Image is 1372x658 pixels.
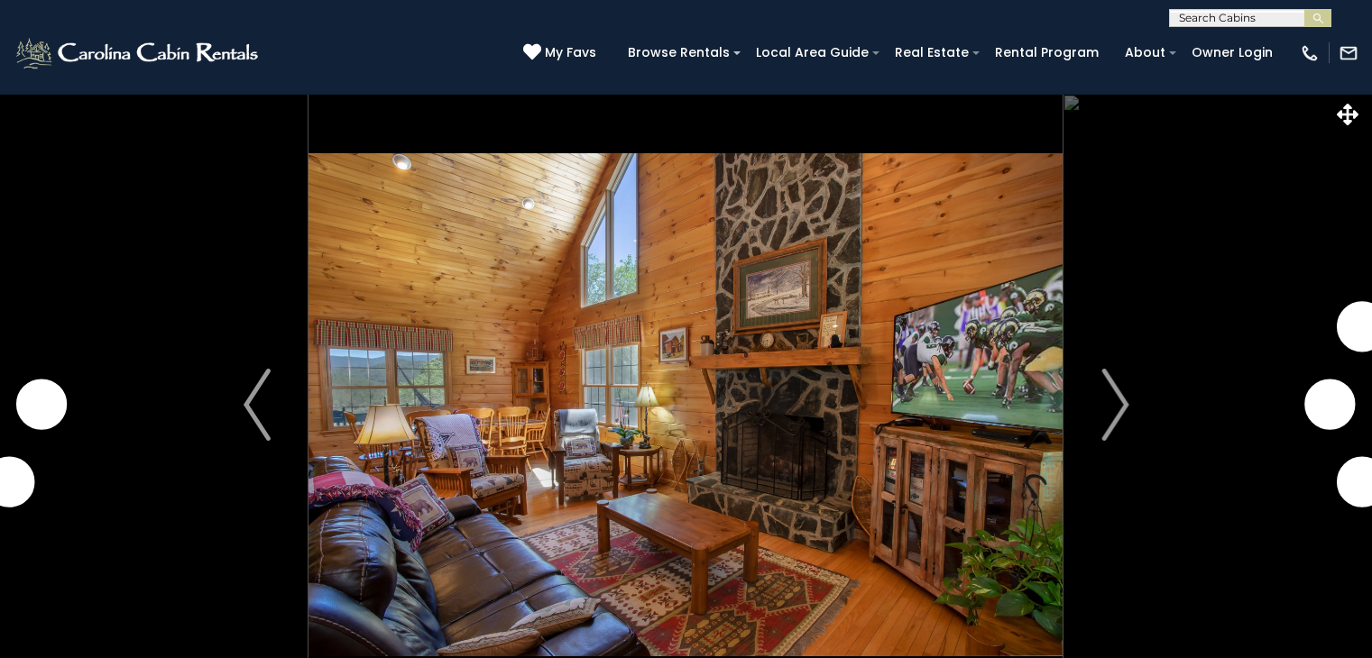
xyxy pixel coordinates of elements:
a: Owner Login [1183,39,1282,67]
img: White-1-2.png [14,35,263,71]
a: About [1116,39,1174,67]
a: Local Area Guide [747,39,878,67]
img: arrow [1101,369,1128,441]
img: phone-regular-white.png [1300,43,1320,63]
span: My Favs [545,43,596,62]
a: Real Estate [886,39,978,67]
img: mail-regular-white.png [1339,43,1358,63]
a: Browse Rentals [619,39,739,67]
img: arrow [244,369,271,441]
a: My Favs [523,43,601,63]
a: Rental Program [986,39,1108,67]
